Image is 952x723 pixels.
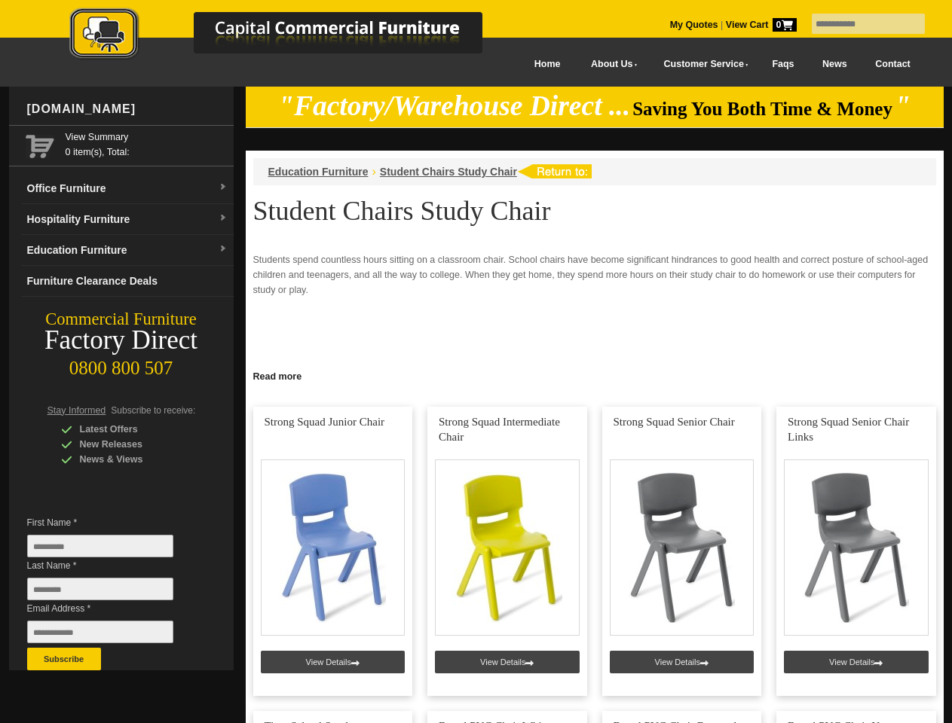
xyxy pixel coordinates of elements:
a: About Us [574,47,647,81]
span: Stay Informed [47,405,106,416]
div: Latest Offers [61,422,204,437]
span: 0 item(s), Total: [66,130,228,157]
img: dropdown [219,214,228,223]
div: New Releases [61,437,204,452]
img: Capital Commercial Furniture Logo [28,8,556,63]
a: My Quotes [670,20,718,30]
img: return to [517,164,592,178]
span: First Name * [27,515,196,530]
p: Students spend countless hours sitting on a classroom chair. School chairs have become significan... [253,252,936,297]
a: View Summary [66,130,228,145]
button: Subscribe [27,648,101,670]
a: Faqs [758,47,809,81]
li: › [372,164,376,179]
input: First Name * [27,535,173,557]
a: Furniture Clearance Deals [21,266,234,297]
em: "Factory/Warehouse Direct ... [278,90,630,121]
a: News [808,47,861,81]
div: Factory Direct [9,330,234,351]
a: Hospitality Furnituredropdown [21,204,234,235]
strong: View Cart [726,20,797,30]
span: Email Address * [27,601,196,616]
a: Click to read more [246,365,944,384]
div: [DOMAIN_NAME] [21,87,234,132]
span: 0 [773,18,797,32]
div: 0800 800 507 [9,350,234,379]
input: Last Name * [27,578,173,600]
span: Last Name * [27,558,196,573]
a: Student Chairs Study Chair [380,166,517,178]
a: Education Furniture [268,166,369,178]
a: Customer Service [647,47,758,81]
span: Subscribe to receive: [111,405,195,416]
img: dropdown [219,183,228,192]
div: Commercial Furniture [9,309,234,330]
img: dropdown [219,245,228,254]
a: Office Furnituredropdown [21,173,234,204]
div: News & Views [61,452,204,467]
input: Email Address * [27,621,173,643]
a: Education Furnituredropdown [21,235,234,266]
a: Contact [861,47,924,81]
h1: Student Chairs Study Chair [253,197,936,225]
a: View Cart0 [723,20,796,30]
span: Saving You Both Time & Money [632,99,892,119]
em: " [895,90,911,121]
a: Capital Commercial Furniture Logo [28,8,556,67]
